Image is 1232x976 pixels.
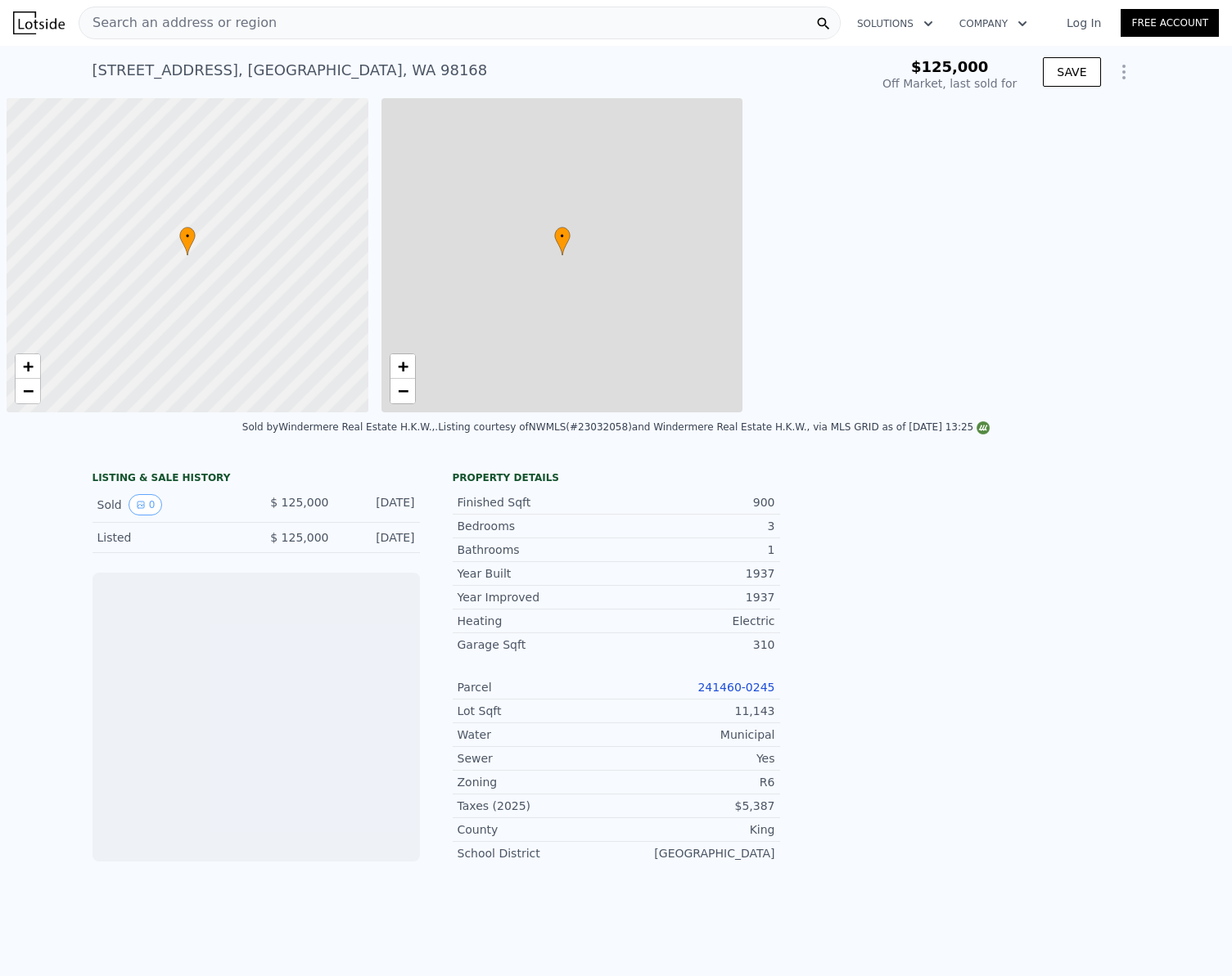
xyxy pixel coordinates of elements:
div: Off Market, last sold for [882,75,1017,92]
div: • [554,227,571,255]
div: Heating [458,613,616,629]
div: 310 [616,636,775,653]
div: Bathrooms [458,542,616,558]
div: [DATE] [342,529,415,546]
div: Sold [97,494,243,515]
button: Show Options [1108,56,1140,88]
div: Bedrooms [458,518,616,534]
button: View historical data [129,494,163,515]
span: • [179,229,196,244]
a: 241460-0245 [697,681,774,694]
span: + [397,356,408,376]
div: Property details [453,471,780,484]
div: R6 [616,774,775,790]
div: Listing courtesy of NWMLS (#23032058) and Windermere Real Estate H.K.W., via MLS GRID as of [DATE... [438,421,990,433]
div: 3 [616,518,775,534]
button: SAVE [1043,57,1100,87]
div: 1937 [616,589,775,605]
div: [STREET_ADDRESS] , [GEOGRAPHIC_DATA] , WA 98168 [93,59,488,82]
div: Garage Sqft [458,636,616,653]
span: + [23,356,34,376]
div: [DATE] [342,494,415,515]
span: Search an address or region [79,13,277,33]
div: Sold by Windermere Real Estate H.K.W., . [242,421,438,433]
div: Taxes (2025) [458,798,616,814]
div: Year Built [458,565,616,582]
div: Finished Sqft [458,494,616,510]
a: Free Account [1121,9,1219,37]
a: Zoom out [390,379,415,403]
a: Zoom out [16,379,40,403]
div: School District [458,845,616,861]
button: Company [946,9,1040,38]
div: Parcel [458,679,616,695]
img: Lotside [13,11,65,34]
div: 1937 [616,565,775,582]
div: King [616,821,775,838]
div: County [458,821,616,838]
div: Electric [616,613,775,629]
div: • [179,227,196,255]
div: Municipal [616,726,775,743]
span: • [554,229,571,244]
div: Year Improved [458,589,616,605]
a: Zoom in [390,354,415,379]
div: Water [458,726,616,743]
div: Listed [97,529,243,546]
div: Zoning [458,774,616,790]
div: 11,143 [616,703,775,719]
span: − [397,380,408,401]
span: $125,000 [911,58,989,75]
img: NWMLS Logo [977,421,990,434]
span: − [23,380,34,401]
div: LISTING & SALE HISTORY [93,471,420,488]
div: Lot Sqft [458,703,616,719]
div: Yes [616,750,775,767]
div: 1 [616,542,775,558]
a: Log In [1047,15,1121,31]
div: 900 [616,494,775,510]
button: Solutions [844,9,946,38]
span: $ 125,000 [270,496,328,509]
div: [GEOGRAPHIC_DATA] [616,845,775,861]
a: Zoom in [16,354,40,379]
div: Sewer [458,750,616,767]
div: $5,387 [616,798,775,814]
span: $ 125,000 [270,531,328,544]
